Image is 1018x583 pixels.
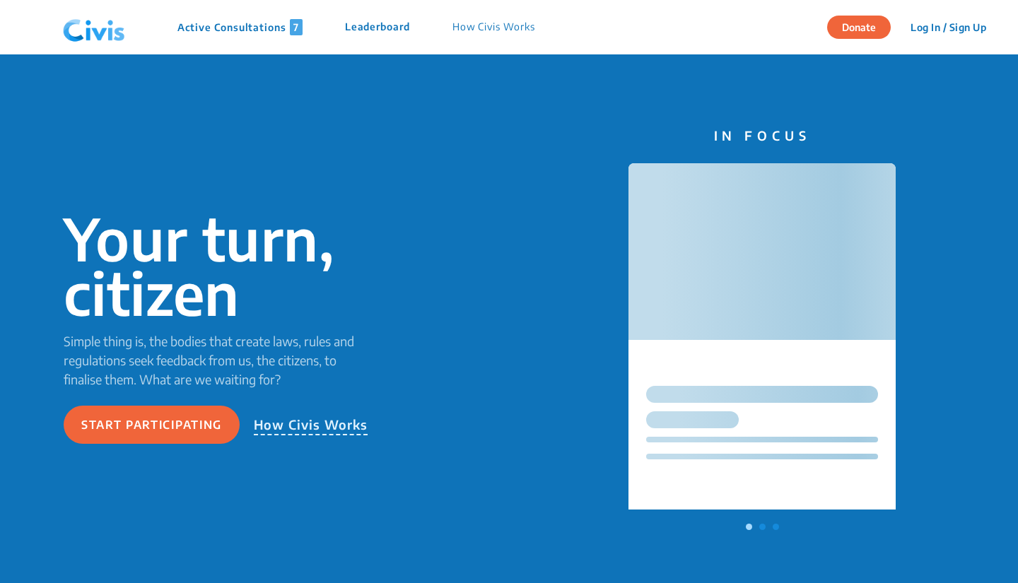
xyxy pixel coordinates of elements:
button: Donate [827,16,891,39]
a: Donate [827,19,901,33]
p: How Civis Works [452,19,535,35]
img: navlogo.png [57,6,131,49]
p: How Civis Works [254,415,368,435]
p: Simple thing is, the bodies that create laws, rules and regulations seek feedback from us, the ci... [64,331,375,389]
button: Start participating [64,406,240,444]
span: 7 [290,19,303,35]
p: Your turn, citizen [64,211,375,320]
p: IN FOCUS [628,126,896,145]
p: Active Consultations [177,19,303,35]
button: Log In / Sign Up [901,16,995,38]
p: Leaderboard [345,19,410,35]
